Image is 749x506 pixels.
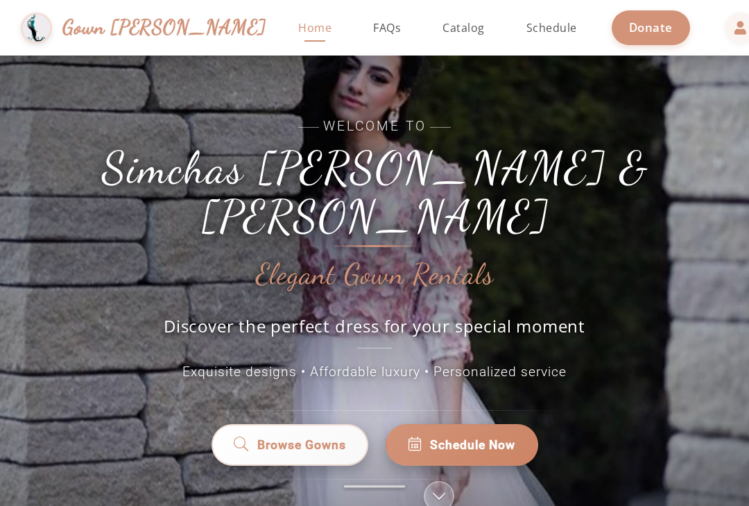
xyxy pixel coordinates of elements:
[62,362,687,382] p: Exquisite designs • Affordable luxury • Personalized service
[612,10,690,44] a: Donate
[430,436,515,454] span: Schedule Now
[629,19,673,35] span: Donate
[149,314,600,348] p: Discover the perfect dress for your special moment
[526,20,577,35] span: Schedule
[21,9,252,47] a: Gown [PERSON_NAME]
[298,20,332,35] span: Home
[21,12,52,44] img: Gown Gmach Logo
[62,117,687,137] span: Welcome to
[373,20,401,35] span: FAQs
[442,20,485,35] span: Catalog
[62,144,687,242] h1: Simchas [PERSON_NAME] & [PERSON_NAME]
[256,259,494,291] h2: Elegant Gown Rentals
[257,436,346,454] span: Browse Gowns
[62,12,266,42] span: Gown [PERSON_NAME]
